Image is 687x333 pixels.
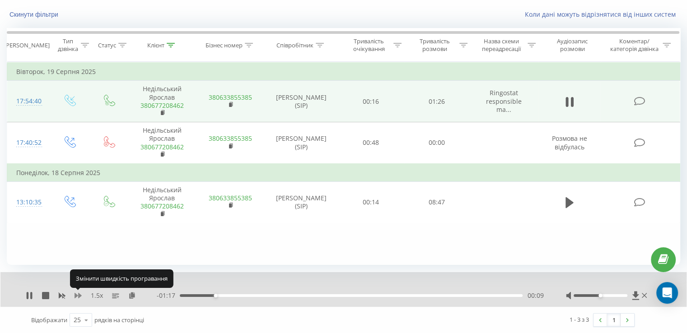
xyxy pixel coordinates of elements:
div: 25 [74,315,81,324]
div: Клієнт [147,42,164,49]
td: 00:00 [404,122,469,164]
a: 380677208462 [140,101,184,110]
td: Вівторок, 19 Серпня 2025 [7,63,680,81]
span: - 01:17 [157,291,180,300]
td: 00:14 [338,182,404,223]
div: Коментар/категорія дзвінка [608,37,660,53]
div: Бізнес номер [206,42,243,49]
div: Тривалість очікування [346,37,392,53]
div: 17:54:40 [16,92,40,110]
a: Коли дані можуть відрізнятися вiд інших систем [525,10,680,18]
a: 380633855385 [209,134,252,143]
span: 00:09 [527,291,543,300]
span: Розмова не відбулась [552,134,587,151]
td: 08:47 [404,182,469,223]
div: Тривалість розмови [412,37,457,53]
a: 380633855385 [209,194,252,202]
div: 17:40:52 [16,134,40,152]
td: [PERSON_NAME] (SIP) [265,182,338,223]
div: Співробітник [276,42,313,49]
div: Accessibility label [598,294,602,297]
td: Недільський Ярослав [128,81,196,122]
div: Статус [98,42,116,49]
td: [PERSON_NAME] (SIP) [265,81,338,122]
span: рядків на сторінці [94,316,144,324]
span: Ringostat responsible ma... [486,88,522,113]
div: Тип дзвінка [57,37,78,53]
div: Змінити швидкість програвання [70,269,173,287]
td: Недільський Ярослав [128,182,196,223]
div: Назва схеми переадресації [478,37,525,53]
td: 00:48 [338,122,404,164]
td: 01:26 [404,81,469,122]
a: 1 [607,314,621,326]
a: 380677208462 [140,143,184,151]
span: 1.5 x [91,291,103,300]
div: Аудіозапис розмови [546,37,599,53]
a: 380677208462 [140,202,184,210]
div: 1 - 3 з 3 [570,315,589,324]
div: Accessibility label [214,294,217,297]
div: Open Intercom Messenger [656,282,678,304]
td: Недільський Ярослав [128,122,196,164]
div: [PERSON_NAME] [4,42,50,49]
td: Понеділок, 18 Серпня 2025 [7,164,680,182]
button: Скинути фільтри [7,10,63,18]
div: 13:10:35 [16,194,40,211]
td: [PERSON_NAME] (SIP) [265,122,338,164]
span: Відображати [31,316,67,324]
a: 380633855385 [209,93,252,102]
td: 00:16 [338,81,404,122]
